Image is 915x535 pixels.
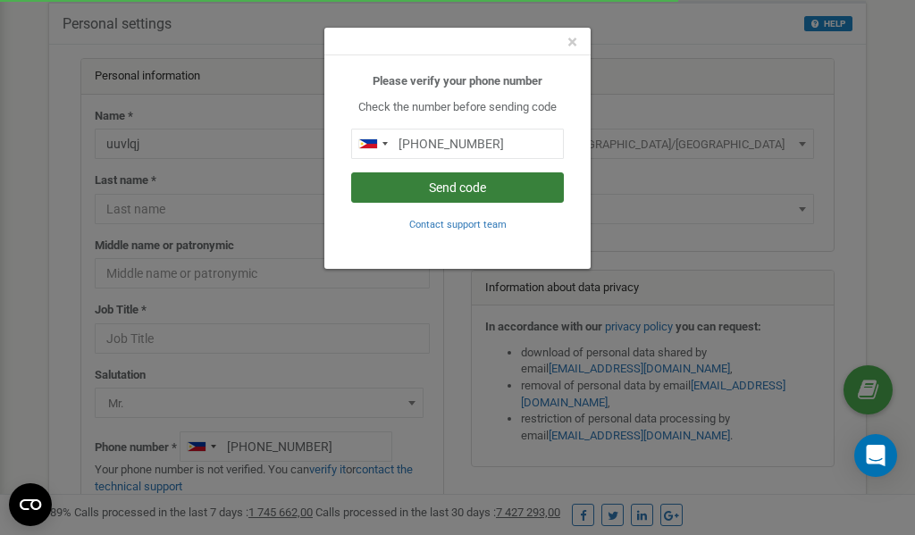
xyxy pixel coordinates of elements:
[351,129,564,159] input: 0905 123 4567
[351,99,564,116] p: Check the number before sending code
[409,217,507,230] a: Contact support team
[409,219,507,230] small: Contact support team
[352,130,393,158] div: Telephone country code
[9,483,52,526] button: Open CMP widget
[854,434,897,477] div: Open Intercom Messenger
[567,33,577,52] button: Close
[373,74,542,88] b: Please verify your phone number
[351,172,564,203] button: Send code
[567,31,577,53] span: ×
